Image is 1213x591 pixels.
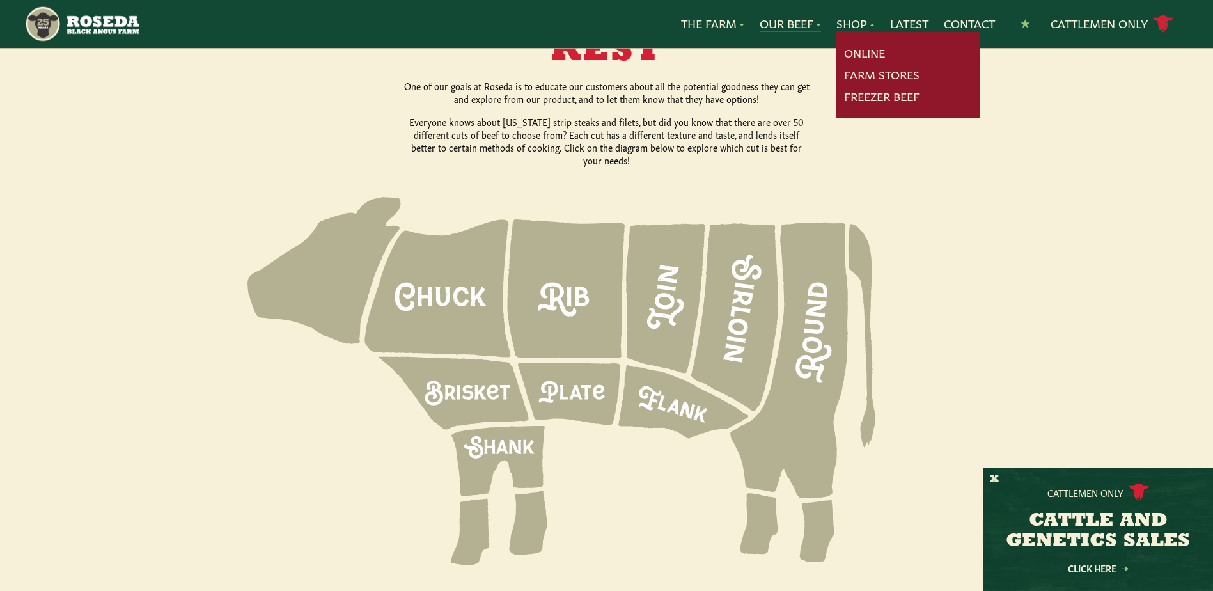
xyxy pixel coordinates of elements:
[1047,486,1123,499] p: Cattlemen Only
[1051,13,1173,35] a: Cattlemen Only
[1040,564,1155,572] a: Click Here
[24,5,139,43] img: https://roseda.com/wp-content/uploads/2021/05/roseda-25-header.png
[402,79,811,105] p: One of our goals at Roseda is to educate our customers about all the potential goodness they can ...
[760,15,821,32] a: Our Beef
[844,88,920,105] a: Freezer Beef
[944,15,995,32] a: Contact
[990,473,999,486] button: X
[1129,484,1149,501] img: cattle-icon.svg
[999,511,1197,552] h3: CATTLE AND GENETICS SALES
[844,45,885,61] a: Online
[681,15,744,32] a: The Farm
[836,15,875,32] a: Shop
[844,67,920,83] a: Farm Stores
[890,15,928,32] a: Latest
[402,115,811,166] p: Everyone knows about [US_STATE] strip steaks and filets, but did you know that there are over 50 ...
